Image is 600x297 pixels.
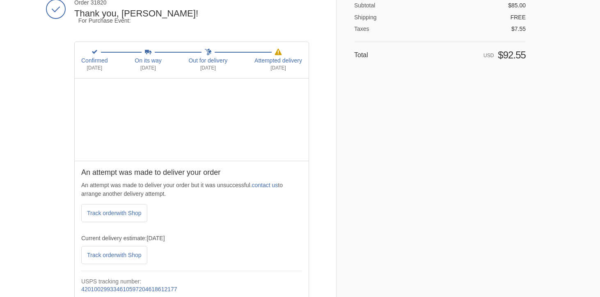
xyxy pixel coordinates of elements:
span: $7.55 [511,26,526,32]
span: [DATE] [200,64,216,72]
strong: USPS tracking number: [81,278,141,285]
span: with Shop [116,210,141,216]
th: Taxes [354,21,407,33]
iframe: Google map displaying pin point of shipping address: New York, New York [75,79,309,161]
span: Track order [87,210,142,216]
span: $85.00 [508,2,526,9]
h2: An attempt was made to deliver your order [81,168,302,177]
strong: [DATE] [147,234,165,243]
button: Track orderwith Shop [81,246,147,264]
span: Shipping [354,14,377,21]
span: Attempted delivery [254,57,302,64]
span: On its way [135,57,161,64]
p: Current delivery estimate: [81,234,302,243]
span: with Shop [116,252,141,258]
span: Track order [87,252,142,258]
span: Out for delivery [188,57,227,64]
span: [DATE] [140,64,156,72]
span: Total [354,51,368,58]
a: contact us [252,182,278,188]
button: Track orderwith Shop [81,204,147,222]
a: 420100299334610597204618612177 [81,286,177,292]
p: An attempt was made to deliver your order but it was unsuccessful. to arrange another delivery at... [81,181,302,198]
th: Subtotal [354,2,407,9]
span: Confirmed [81,57,108,64]
div: For Purchase Event: [74,17,309,24]
span: USD [483,53,494,58]
img: track-sale-pixel [74,22,75,23]
span: $92.55 [498,49,526,60]
h2: Thank you, [PERSON_NAME]! [74,8,309,20]
span: [DATE] [87,64,102,72]
span: Free [511,14,526,21]
span: [DATE] [270,64,286,72]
